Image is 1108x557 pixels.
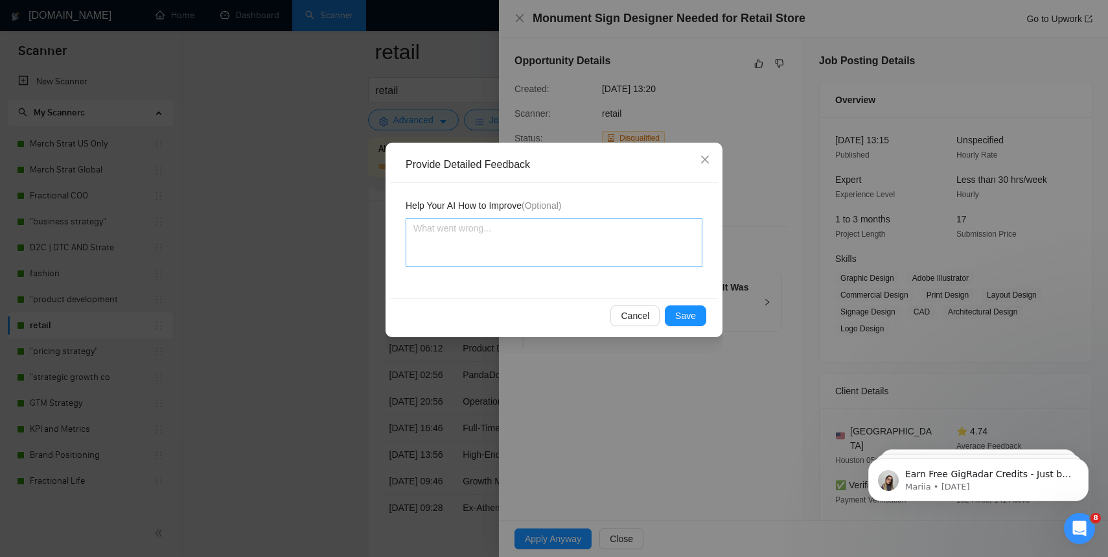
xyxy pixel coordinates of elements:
[1091,513,1101,523] span: 8
[621,309,649,323] span: Cancel
[687,143,722,178] button: Close
[849,431,1108,522] iframe: Intercom notifications message
[406,158,711,172] div: Provide Detailed Feedback
[610,305,660,326] button: Cancel
[675,309,696,323] span: Save
[1064,513,1095,544] iframe: Intercom live chat
[700,154,710,165] span: close
[406,198,561,213] span: Help Your AI How to Improve
[522,200,561,211] span: (Optional)
[665,305,706,326] button: Save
